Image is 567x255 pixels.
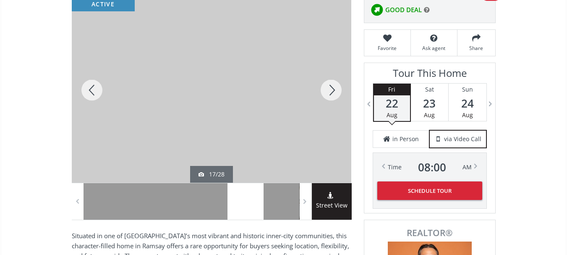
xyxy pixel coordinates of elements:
[312,201,352,210] span: Street View
[449,97,486,109] span: 24
[415,45,453,52] span: Ask agent
[373,67,487,83] h3: Tour This Home
[368,45,406,52] span: Favorite
[368,2,385,18] img: rating icon
[411,84,448,95] div: Sat
[374,229,486,237] span: REALTOR®
[374,84,410,95] div: Fri
[385,5,422,14] span: GOOD DEAL
[444,135,481,143] span: via Video Call
[462,111,473,119] span: Aug
[387,111,397,119] span: Aug
[377,181,482,200] button: Schedule Tour
[388,161,472,173] div: Time AM
[449,84,486,95] div: Sun
[199,170,225,179] div: 17/28
[462,45,491,52] span: Share
[392,135,419,143] span: in Person
[374,97,410,109] span: 22
[411,97,448,109] span: 23
[418,161,446,173] span: 08 : 00
[424,111,435,119] span: Aug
